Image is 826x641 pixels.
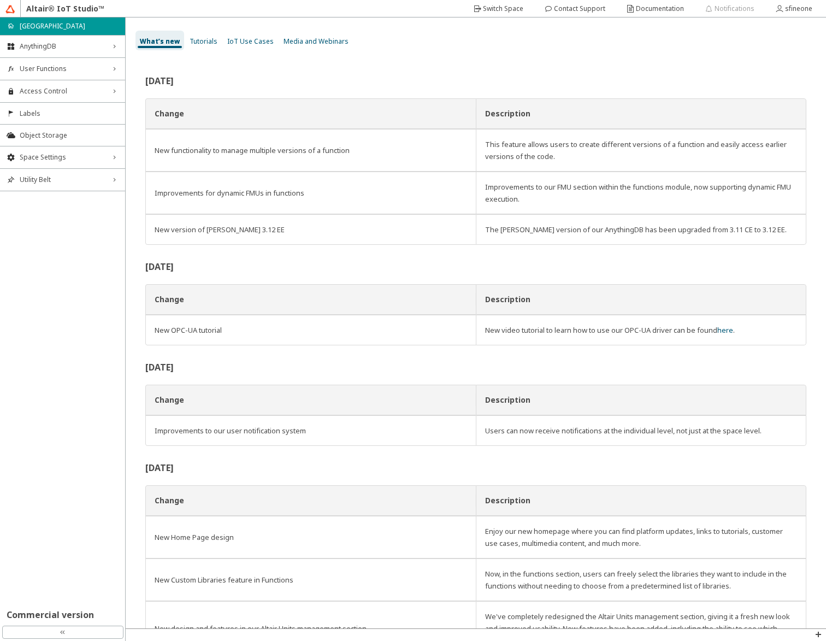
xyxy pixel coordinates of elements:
[20,109,119,118] span: Labels
[485,224,797,236] div: The [PERSON_NAME] version of our AnythingDB has been upgraded from 3.11 CE to 3.12 EE.
[145,463,806,472] h2: [DATE]
[155,622,467,634] div: New design and features in our Altair Units management section
[476,385,806,415] th: Description
[145,485,476,516] th: Change
[145,262,806,271] h2: [DATE]
[155,224,467,236] div: New version of [PERSON_NAME] 3.12 EE
[145,363,806,372] h2: [DATE]
[140,37,180,46] span: What’s new
[20,175,105,184] span: Utility Belt
[717,325,733,335] a: here
[155,187,467,199] div: Improvements for dynamic FMUs in functions
[20,21,85,31] p: [GEOGRAPHIC_DATA]
[190,37,217,46] span: Tutorials
[155,324,467,336] div: New OPC-UA tutorial
[485,181,797,205] div: Improvements to our FMU section within the functions module, now supporting dynamic FMU execution.
[20,153,105,162] span: Space Settings
[145,77,806,85] h2: [DATE]
[155,531,467,543] div: New Home Page design
[485,138,797,162] div: This feature allows users to create different versions of a function and easily access earlier ve...
[155,574,467,586] div: New Custom Libraries feature in Functions
[485,324,797,336] div: New video tutorial to learn how to use our OPC-UA driver can be found .
[145,284,476,315] th: Change
[20,87,105,96] span: Access Control
[145,98,476,129] th: Change
[145,385,476,415] th: Change
[155,144,467,156] div: New functionality to manage multiple versions of a function
[476,98,806,129] th: Description
[476,485,806,516] th: Description
[20,64,105,73] span: User Functions
[155,425,467,437] div: Improvements to our user notification system
[20,42,105,51] span: AnythingDB
[485,525,797,549] div: Enjoy our new homepage where you can find platform updates, links to tutorials, customer use case...
[476,284,806,315] th: Description
[485,568,797,592] div: Now, in the functions section, users can freely select the libraries they want to include in the ...
[227,37,274,46] span: IoT Use Cases
[20,131,119,140] span: Object Storage
[485,425,797,437] div: Users can now receive notifications at the individual level, not just at the space level.
[284,37,349,46] span: Media and Webinars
